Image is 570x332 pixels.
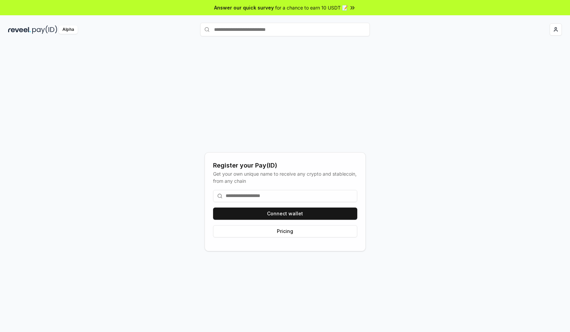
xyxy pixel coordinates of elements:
[214,4,274,11] span: Answer our quick survey
[213,208,357,220] button: Connect wallet
[213,161,357,170] div: Register your Pay(ID)
[213,225,357,237] button: Pricing
[8,25,31,34] img: reveel_dark
[275,4,348,11] span: for a chance to earn 10 USDT 📝
[32,25,57,34] img: pay_id
[213,170,357,184] div: Get your own unique name to receive any crypto and stablecoin, from any chain
[59,25,78,34] div: Alpha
